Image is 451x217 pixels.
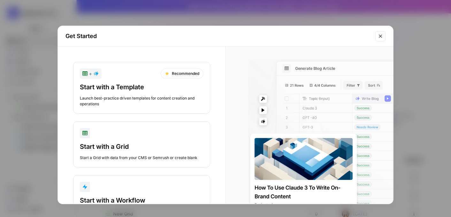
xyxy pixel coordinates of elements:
div: Launch best-practice driven templates for content creation and operations [80,95,203,107]
div: Start with a Workflow [80,196,203,205]
div: Recommended [161,68,203,79]
div: Start with a Template [80,83,203,92]
button: Close modal [375,31,386,41]
h2: Get Started [65,32,371,41]
button: +RecommendedStart with a TemplateLaunch best-practice driven templates for content creation and o... [73,62,210,114]
div: Start a Grid with data from your CMS or Semrush or create blank [80,155,203,161]
button: Start with a GridStart a Grid with data from your CMS or Semrush or create blank [73,121,210,167]
div: + [82,70,99,77]
div: Start with a Grid [80,142,203,151]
